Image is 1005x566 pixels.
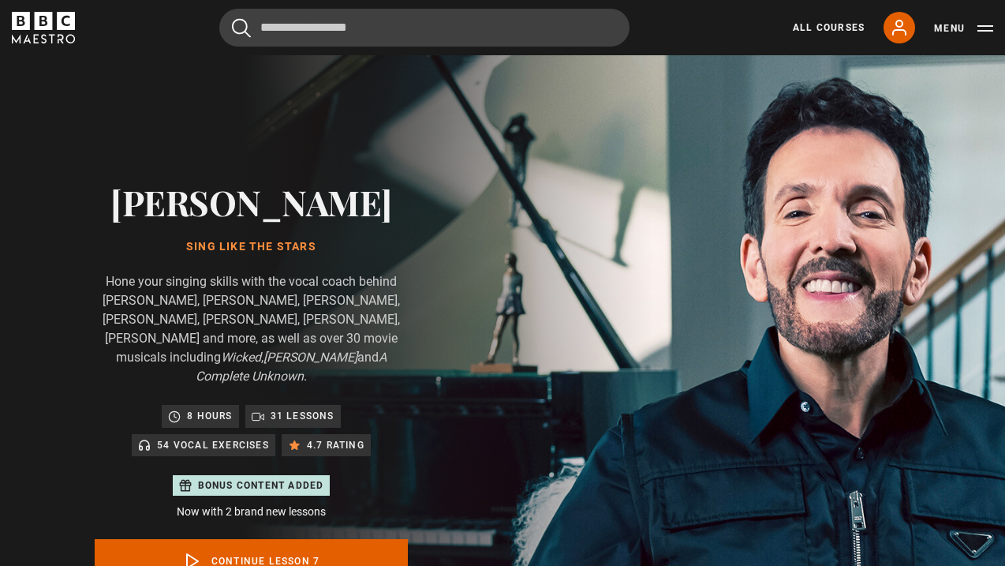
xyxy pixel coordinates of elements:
p: 8 hours [187,408,232,424]
p: 4.7 rating [307,437,364,453]
button: Submit the search query [232,18,251,38]
i: Wicked [221,350,261,365]
p: 31 lessons [271,408,334,424]
svg: BBC Maestro [12,12,75,43]
h2: [PERSON_NAME] [95,182,408,222]
a: All Courses [793,21,865,35]
p: 54 Vocal Exercises [157,437,269,453]
h1: Sing Like the Stars [95,241,408,253]
p: Bonus content added [198,478,324,493]
input: Search [219,9,630,47]
p: Now with 2 brand new lessons [95,504,408,520]
p: Hone your singing skills with the vocal coach behind [PERSON_NAME], [PERSON_NAME], [PERSON_NAME],... [95,272,408,386]
button: Toggle navigation [934,21,993,36]
i: [PERSON_NAME] [263,350,357,365]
